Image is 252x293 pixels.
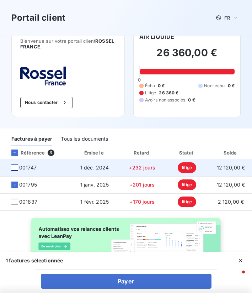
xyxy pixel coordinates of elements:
[19,198,37,205] span: 001837
[129,164,155,171] span: +232 jours
[158,83,165,89] span: 0 €
[145,90,156,96] span: Litige
[159,90,178,96] span: 26 360 €
[224,15,230,21] span: FR
[138,77,141,83] span: 0
[6,150,45,156] div: Référence
[139,46,235,66] h2: 26 360,00 €
[80,164,109,171] span: 1 déc. 2024
[26,215,226,266] img: banner
[61,131,108,146] div: Tous les documents
[19,181,37,188] span: 001795
[139,32,175,41] h6: AIR LIQUIDE
[129,199,155,205] span: +170 jours
[178,197,196,207] span: litige
[20,97,73,108] button: Nous contacter
[188,97,195,103] span: 0 €
[11,131,52,146] div: Factures à payer
[41,274,211,289] button: Payer
[178,162,196,173] span: litige
[228,269,245,286] iframe: Intercom live chat
[121,149,163,156] div: Retard
[80,182,109,188] span: 1 janv. 2025
[80,199,109,205] span: 1 févr. 2025
[20,38,114,49] span: ROSSEL FRANCE
[218,199,244,205] span: 2 120,00 €
[217,182,245,188] span: 12 120,00 €
[145,83,155,89] span: Échu
[217,164,245,171] span: 12 120,00 €
[6,257,63,264] span: 1 factures sélectionnée
[204,83,225,89] span: Non-échu
[19,164,37,171] span: 001747
[211,149,251,156] div: Solde
[71,149,118,156] div: Émise le
[48,150,54,156] span: 3
[166,149,208,156] div: Statut
[145,97,186,103] span: Avoirs non associés
[178,179,196,190] span: litige
[228,83,235,89] span: 0 €
[11,11,65,24] h3: Portail client
[129,182,155,188] span: +201 jours
[20,67,66,85] img: Company logo
[20,38,116,49] span: Bienvenue sur votre portail client .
